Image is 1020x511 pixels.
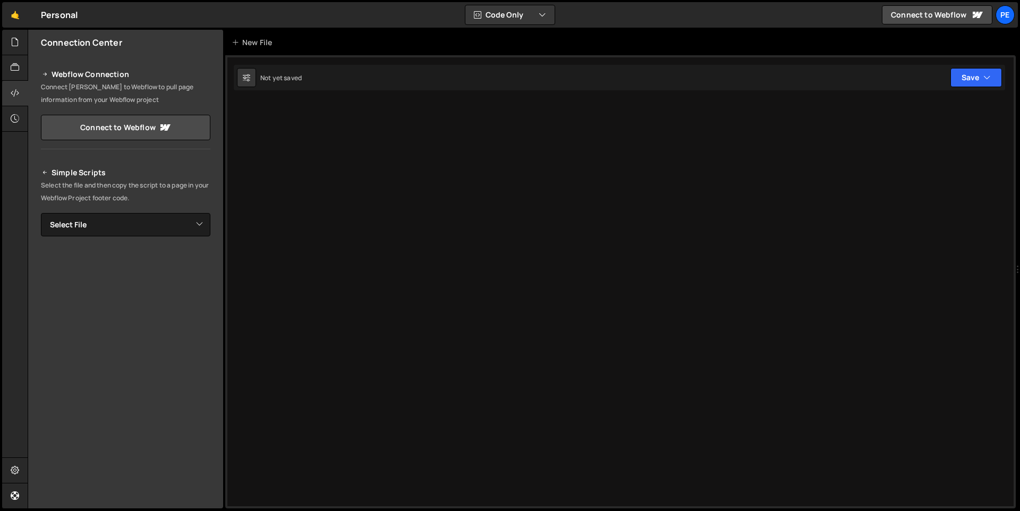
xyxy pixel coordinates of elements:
h2: Webflow Connection [41,68,210,81]
a: Connect to Webflow [41,115,210,140]
div: Personal [41,8,78,21]
div: New File [232,37,276,48]
iframe: YouTube video player [41,254,211,350]
a: Connect to Webflow [882,5,992,24]
p: Select the file and then copy the script to a page in your Webflow Project footer code. [41,179,210,205]
a: Pe [996,5,1015,24]
h2: Simple Scripts [41,166,210,179]
a: 🤙 [2,2,28,28]
div: Not yet saved [260,73,302,82]
iframe: YouTube video player [41,356,211,452]
h2: Connection Center [41,37,122,48]
button: Code Only [465,5,555,24]
button: Save [950,68,1002,87]
p: Connect [PERSON_NAME] to Webflow to pull page information from your Webflow project [41,81,210,106]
